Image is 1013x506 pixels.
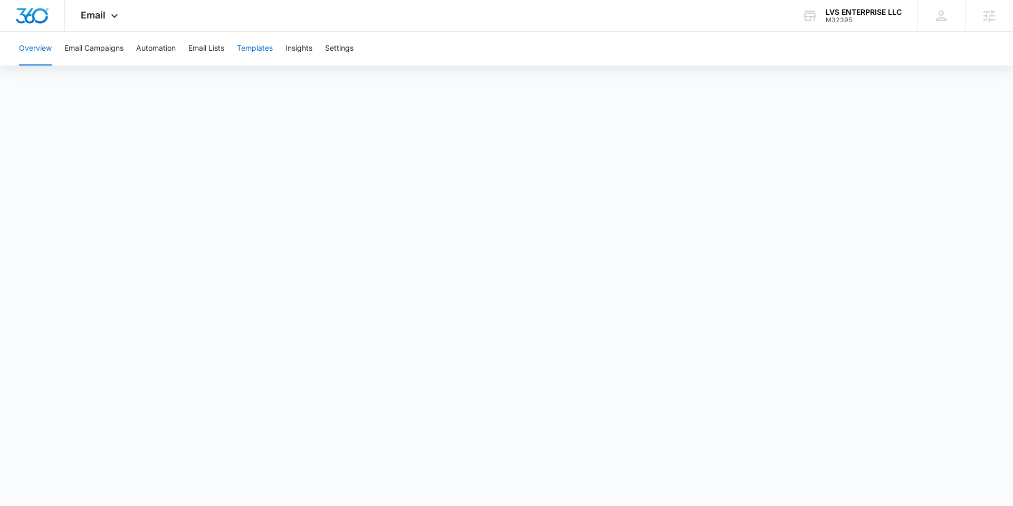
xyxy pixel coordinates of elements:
button: Email Campaigns [64,32,123,65]
div: account name [826,8,902,16]
button: Email Lists [188,32,224,65]
span: Email [81,10,106,21]
button: Insights [285,32,312,65]
div: account id [826,16,902,24]
button: Automation [136,32,176,65]
button: Overview [19,32,52,65]
button: Templates [237,32,273,65]
button: Settings [325,32,353,65]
